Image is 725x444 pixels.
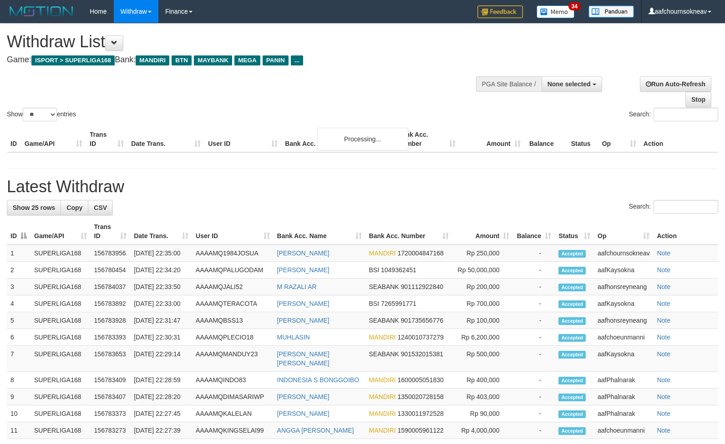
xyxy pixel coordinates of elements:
[452,422,513,439] td: Rp 4,000,000
[91,372,131,389] td: 156783409
[369,266,380,274] span: BSI
[452,262,513,279] td: Rp 50,000,000
[172,55,192,65] span: BTN
[192,346,273,372] td: AAAAMQMANDUY23
[130,219,192,244] th: Date Trans.: activate to sort column ascending
[7,262,30,279] td: 2
[369,300,380,307] span: BSI
[234,55,260,65] span: MEGA
[7,178,718,196] h1: Latest Withdraw
[91,312,131,329] td: 156783928
[7,279,30,295] td: 3
[204,126,281,152] th: User ID
[66,204,82,211] span: Copy
[277,300,330,307] a: [PERSON_NAME]
[30,372,91,389] td: SUPERLIGA168
[657,266,670,274] a: Note
[30,279,91,295] td: SUPERLIGA168
[130,405,192,422] td: [DATE] 22:27:45
[192,329,273,346] td: AAAAMQPLECIO18
[558,267,586,274] span: Accepted
[130,262,192,279] td: [DATE] 22:34:20
[274,219,365,244] th: Bank Acc. Name: activate to sort column ascending
[30,295,91,312] td: SUPERLIGA168
[369,249,396,257] span: MANDIRI
[685,92,711,107] a: Stop
[594,405,653,422] td: aafPhalnarak
[88,200,113,215] a: CSV
[277,283,317,290] a: M RAZALI AR
[568,2,581,10] span: 34
[30,405,91,422] td: SUPERLIGA168
[629,108,718,121] label: Search:
[7,126,21,152] th: ID
[452,219,513,244] th: Amount: activate to sort column ascending
[7,312,30,329] td: 5
[524,126,568,152] th: Balance
[653,219,718,244] th: Action
[281,126,394,152] th: Bank Acc. Name
[594,346,653,372] td: aafKaysokna
[654,108,718,121] input: Search:
[277,334,310,341] a: MUHLASIN
[7,55,474,65] h4: Game: Bank:
[91,244,131,262] td: 156783956
[91,346,131,372] td: 156783653
[657,393,670,400] a: Note
[30,219,91,244] th: Game/API: activate to sort column ascending
[558,351,586,359] span: Accepted
[657,376,670,384] a: Note
[130,372,192,389] td: [DATE] 22:28:59
[594,372,653,389] td: aafPhalnarak
[7,5,76,18] img: MOTION_logo.png
[513,372,555,389] td: -
[657,410,670,417] a: Note
[130,279,192,295] td: [DATE] 22:33:50
[513,244,555,262] td: -
[277,317,330,324] a: [PERSON_NAME]
[398,334,444,341] span: Copy 1240010737279 to clipboard
[30,244,91,262] td: SUPERLIGA168
[91,389,131,405] td: 156783407
[401,350,443,358] span: Copy 901532015381 to clipboard
[548,80,591,88] span: None selected
[192,279,273,295] td: AAAAMQJALI52
[452,244,513,262] td: Rp 250,000
[657,249,670,257] a: Note
[369,350,399,358] span: SEABANK
[513,279,555,295] td: -
[136,55,169,65] span: MANDIRI
[30,346,91,372] td: SUPERLIGA168
[594,219,653,244] th: Op: activate to sort column ascending
[192,219,273,244] th: User ID: activate to sort column ascending
[657,300,670,307] a: Note
[558,284,586,291] span: Accepted
[558,334,586,342] span: Accepted
[91,329,131,346] td: 156783393
[61,200,88,215] a: Copy
[192,405,273,422] td: AAAAMQKALELAN
[398,393,444,400] span: Copy 1350020728158 to clipboard
[459,126,524,152] th: Amount
[23,108,57,121] select: Showentries
[317,128,408,150] div: Processing...
[657,317,670,324] a: Note
[594,244,653,262] td: aafchournsokneav
[452,405,513,422] td: Rp 90,000
[401,283,443,290] span: Copy 901112922840 to clipboard
[398,410,444,417] span: Copy 1330011972528 to clipboard
[130,244,192,262] td: [DATE] 22:35:00
[130,346,192,372] td: [DATE] 22:29:14
[558,410,586,418] span: Accepted
[21,126,86,152] th: Game/API
[555,219,594,244] th: Status: activate to sort column ascending
[452,372,513,389] td: Rp 400,000
[130,295,192,312] td: [DATE] 22:33:00
[291,55,303,65] span: ...
[369,376,396,384] span: MANDIRI
[657,334,670,341] a: Note
[7,329,30,346] td: 6
[513,405,555,422] td: -
[91,295,131,312] td: 156783892
[568,126,598,152] th: Status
